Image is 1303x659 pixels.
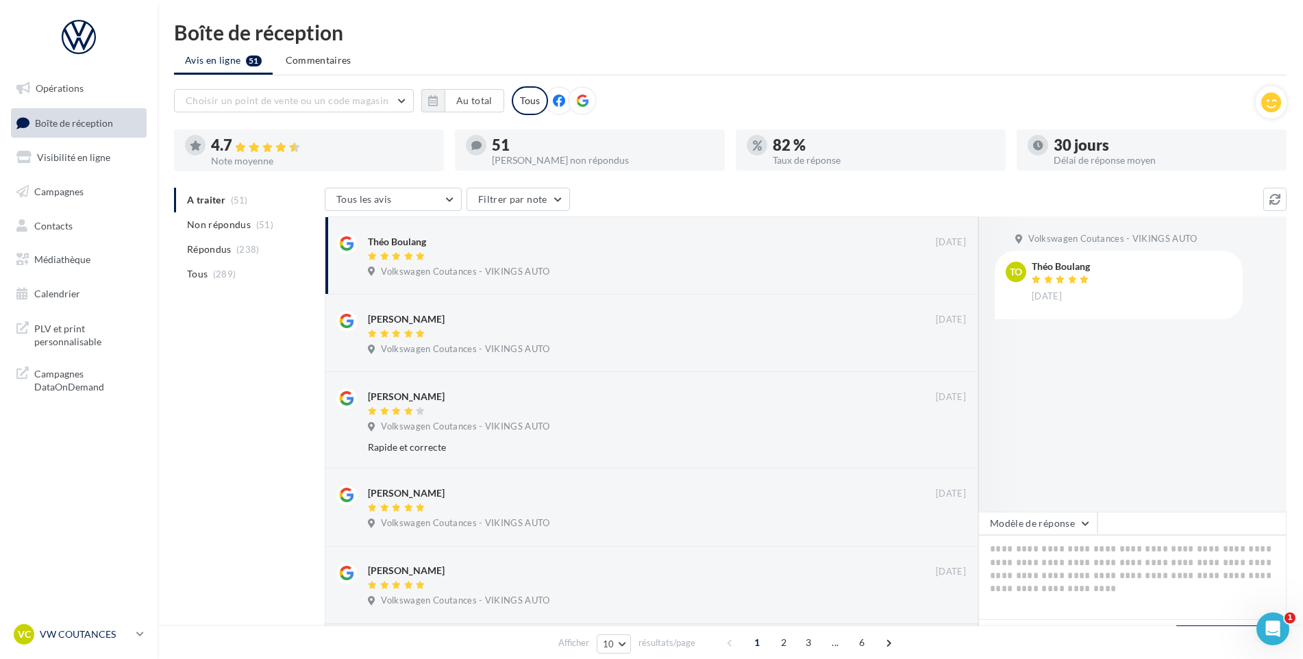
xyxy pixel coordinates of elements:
span: (51) [256,219,273,230]
span: [DATE] [936,236,966,249]
span: Choisir un point de vente ou un code magasin [186,95,388,106]
span: Volkswagen Coutances - VIKINGS AUTO [381,343,549,356]
span: Volkswagen Coutances - VIKINGS AUTO [381,595,549,607]
span: [DATE] [936,488,966,500]
span: Volkswagen Coutances - VIKINGS AUTO [381,517,549,530]
span: 3 [797,632,819,654]
span: Tous les avis [336,193,392,205]
div: Rapide et correcte [368,440,877,454]
div: 4.7 [211,138,433,153]
div: [PERSON_NAME] [368,564,445,577]
p: VW COUTANCES [40,627,131,641]
div: [PERSON_NAME] [368,312,445,326]
span: ... [824,632,846,654]
span: 1 [1285,612,1295,623]
div: Délai de réponse moyen [1054,156,1276,165]
button: Filtrer par note [467,188,570,211]
button: Au total [421,89,504,112]
span: PLV et print personnalisable [34,319,141,349]
a: Campagnes [8,177,149,206]
span: [DATE] [936,391,966,403]
span: Non répondus [187,218,251,232]
span: Campagnes DataOnDemand [34,364,141,394]
span: [DATE] [936,314,966,326]
div: Taux de réponse [773,156,995,165]
button: Choisir un point de vente ou un code magasin [174,89,414,112]
a: Contacts [8,212,149,240]
div: [PERSON_NAME] [368,486,445,500]
span: Volkswagen Coutances - VIKINGS AUTO [381,421,549,433]
span: (289) [213,269,236,279]
span: Répondus [187,243,232,256]
span: 6 [851,632,873,654]
a: Visibilité en ligne [8,143,149,172]
button: Modèle de réponse [978,512,1097,535]
span: [DATE] [936,566,966,578]
span: [DATE] [1032,290,1062,303]
div: 30 jours [1054,138,1276,153]
span: Commentaires [286,54,351,66]
button: Au total [445,89,504,112]
span: Boîte de réception [35,116,113,128]
div: [PERSON_NAME] [368,390,445,403]
span: 1 [746,632,768,654]
span: Calendrier [34,288,80,299]
a: PLV et print personnalisable [8,314,149,354]
a: Boîte de réception [8,108,149,138]
span: Volkswagen Coutances - VIKINGS AUTO [381,266,549,278]
div: Théo Boulang [368,235,426,249]
span: To [1010,265,1022,279]
span: Médiathèque [34,253,90,265]
a: Médiathèque [8,245,149,274]
a: Campagnes DataOnDemand [8,359,149,399]
span: Tous [187,267,208,281]
a: Calendrier [8,279,149,308]
iframe: Intercom live chat [1256,612,1289,645]
span: 2 [773,632,795,654]
span: Afficher [558,636,589,649]
span: VC [18,627,31,641]
button: Tous les avis [325,188,462,211]
span: (238) [236,244,260,255]
div: 51 [492,138,714,153]
div: Note moyenne [211,156,433,166]
span: 10 [603,638,615,649]
a: VC VW COUTANCES [11,621,147,647]
span: Visibilité en ligne [37,151,110,163]
span: Opérations [36,82,84,94]
div: [PERSON_NAME] non répondus [492,156,714,165]
div: Théo Boulang [1032,262,1092,271]
span: résultats/page [638,636,695,649]
a: Opérations [8,74,149,103]
span: Volkswagen Coutances - VIKINGS AUTO [1028,233,1197,245]
span: Contacts [34,219,73,231]
div: Tous [512,86,548,115]
div: 82 % [773,138,995,153]
span: Campagnes [34,186,84,197]
div: Boîte de réception [174,22,1287,42]
button: 10 [597,634,632,654]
